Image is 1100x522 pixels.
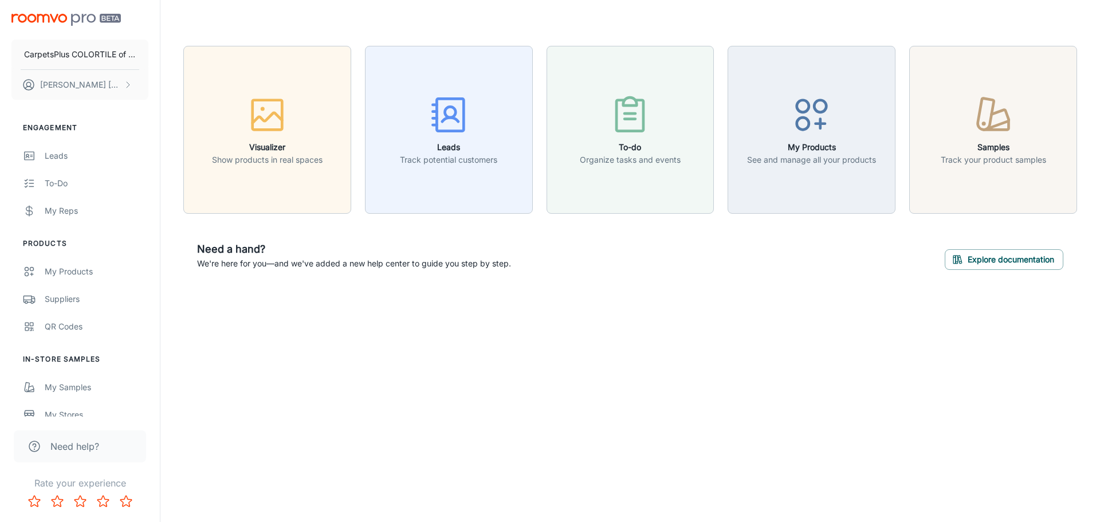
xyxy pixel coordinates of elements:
button: CarpetsPlus COLORTILE of Bozeman [11,40,148,69]
h6: To-do [580,141,681,154]
button: To-doOrganize tasks and events [547,46,714,214]
p: We're here for you—and we've added a new help center to guide you step by step. [197,257,511,270]
p: CarpetsPlus COLORTILE of Bozeman [24,48,136,61]
h6: My Products [747,141,876,154]
a: To-doOrganize tasks and events [547,123,714,135]
a: Explore documentation [945,253,1063,264]
h6: Leads [400,141,497,154]
p: Show products in real spaces [212,154,323,166]
p: See and manage all your products [747,154,876,166]
p: Organize tasks and events [580,154,681,166]
button: Explore documentation [945,249,1063,270]
button: SamplesTrack your product samples [909,46,1077,214]
div: To-do [45,177,148,190]
h6: Need a hand? [197,241,511,257]
p: Track potential customers [400,154,497,166]
a: My ProductsSee and manage all your products [728,123,895,135]
div: My Products [45,265,148,278]
a: SamplesTrack your product samples [909,123,1077,135]
div: Leads [45,150,148,162]
button: LeadsTrack potential customers [365,46,533,214]
p: [PERSON_NAME] [PERSON_NAME] [40,79,121,91]
h6: Visualizer [212,141,323,154]
div: Suppliers [45,293,148,305]
button: My ProductsSee and manage all your products [728,46,895,214]
h6: Samples [941,141,1046,154]
img: Roomvo PRO Beta [11,14,121,26]
p: Track your product samples [941,154,1046,166]
div: My Reps [45,205,148,217]
button: [PERSON_NAME] [PERSON_NAME] [11,70,148,100]
button: VisualizerShow products in real spaces [183,46,351,214]
div: QR Codes [45,320,148,333]
a: LeadsTrack potential customers [365,123,533,135]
